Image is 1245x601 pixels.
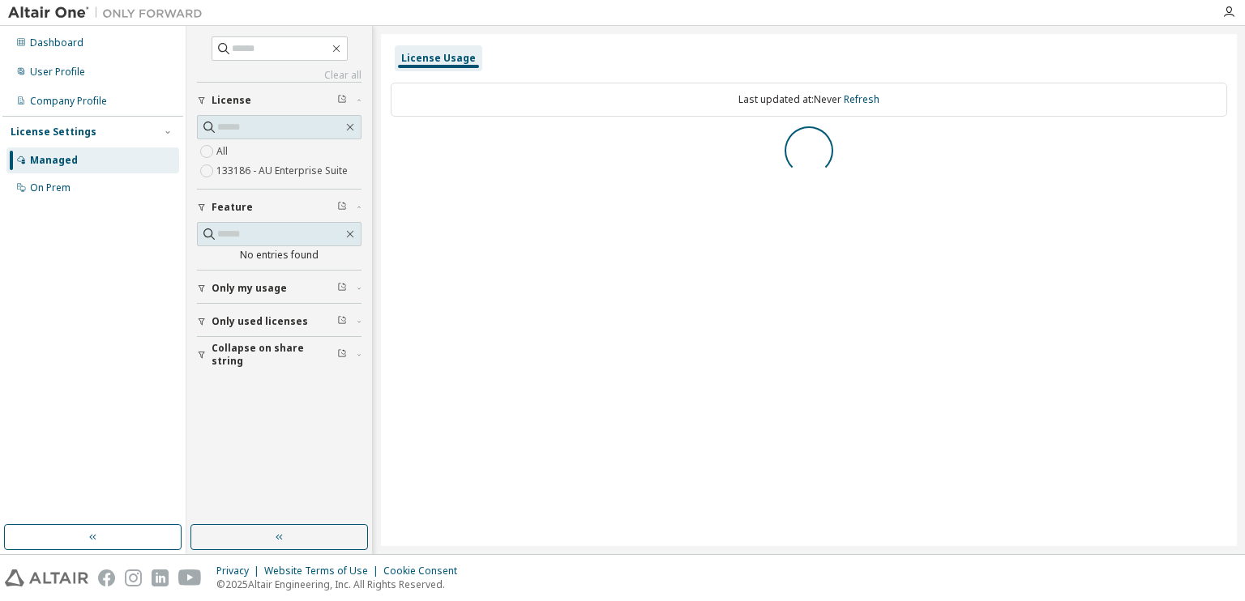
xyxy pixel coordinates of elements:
[337,315,347,328] span: Clear filter
[197,69,362,82] a: Clear all
[30,154,78,167] div: Managed
[197,271,362,306] button: Only my usage
[337,348,347,361] span: Clear filter
[212,342,337,368] span: Collapse on share string
[11,126,96,139] div: License Settings
[383,565,467,578] div: Cookie Consent
[337,94,347,107] span: Clear filter
[197,304,362,339] button: Only used licenses
[216,565,264,578] div: Privacy
[212,282,287,295] span: Only my usage
[337,201,347,214] span: Clear filter
[216,161,351,181] label: 133186 - AU Enterprise Suite
[844,92,879,106] a: Refresh
[216,578,467,591] p: © 2025 Altair Engineering, Inc. All Rights Reserved.
[337,282,347,295] span: Clear filter
[8,5,211,21] img: Altair One
[30,95,107,108] div: Company Profile
[178,569,202,586] img: youtube.svg
[30,66,85,79] div: User Profile
[197,83,362,118] button: License
[30,36,83,49] div: Dashboard
[5,569,88,586] img: altair_logo.svg
[98,569,115,586] img: facebook.svg
[391,83,1227,117] div: Last updated at: Never
[30,181,71,194] div: On Prem
[197,337,362,373] button: Collapse on share string
[212,94,251,107] span: License
[197,190,362,225] button: Feature
[152,569,169,586] img: linkedin.svg
[401,52,476,65] div: License Usage
[212,201,253,214] span: Feature
[197,249,362,262] div: No entries found
[216,142,231,161] label: All
[125,569,142,586] img: instagram.svg
[212,315,308,328] span: Only used licenses
[264,565,383,578] div: Website Terms of Use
